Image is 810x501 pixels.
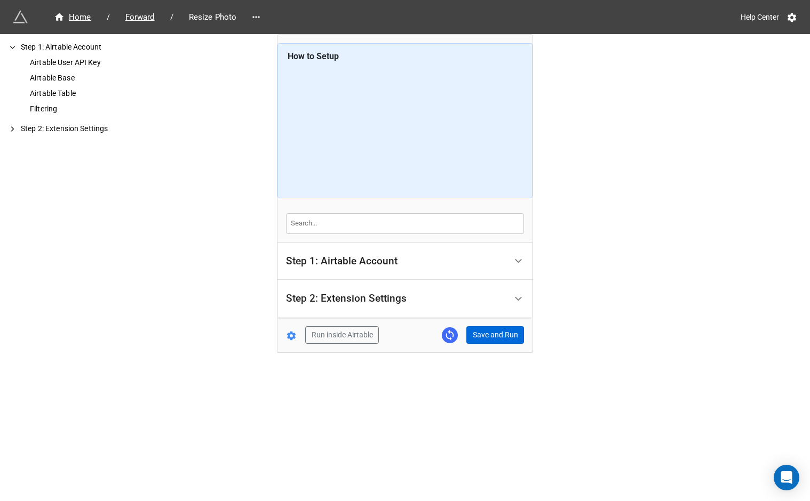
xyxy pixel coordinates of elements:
div: Step 2: Extension Settings [19,123,171,134]
a: Sync Base Structure [442,327,458,343]
div: Step 2: Extension Settings [286,293,407,304]
div: Step 2: Extension Settings [277,280,533,318]
div: Open Intercom Messenger [774,465,799,490]
nav: breadcrumb [43,11,248,23]
span: Resize Photo [182,11,243,23]
a: Help Center [733,7,787,27]
div: Step 1: Airtable Account [277,243,533,280]
button: Run inside Airtable [305,326,379,344]
div: Airtable User API Key [28,57,171,68]
li: / [170,12,173,23]
div: Filtering [28,103,171,115]
div: Step 1: Airtable Account [286,256,398,266]
div: Airtable Base [28,72,171,84]
li: / [107,12,110,23]
div: Airtable Table [28,88,171,99]
button: Save and Run [466,326,524,344]
div: Home [54,11,91,23]
b: How to Setup [288,51,339,61]
div: Step 1: Airtable Account [19,42,171,53]
img: miniextensions-icon.73ae0678.png [13,10,28,25]
span: Forward [119,11,161,23]
input: Search... [286,213,524,233]
iframe: How to Resize Images on Airtable in Bulk! [288,67,523,189]
a: Forward [114,11,166,23]
a: Home [43,11,102,23]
